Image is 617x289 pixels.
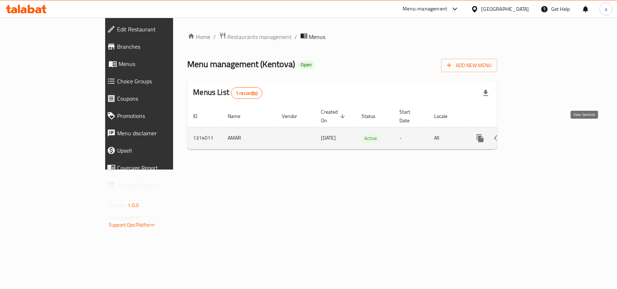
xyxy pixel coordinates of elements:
span: Menu management ( Kentova ) [188,56,295,72]
span: [DATE] [321,133,336,143]
a: Menus [101,55,208,73]
span: Open [298,62,315,68]
span: 1 record(s) [231,90,262,97]
span: ID [193,112,207,121]
span: Upsell [117,146,202,155]
span: Name [228,112,250,121]
span: Coupons [117,94,202,103]
span: Version: [109,201,127,210]
a: Branches [101,38,208,55]
span: Add New Menu [447,61,492,70]
span: Status [362,112,385,121]
span: Restaurants management [228,32,292,41]
li: / [214,32,216,41]
a: Upsell [101,142,208,159]
span: Coverage Report [117,163,202,172]
h2: Menus List [193,87,262,99]
span: Start Date [400,108,420,125]
button: more [472,130,489,147]
span: Vendor [282,112,307,121]
span: Active [362,134,380,143]
a: Promotions [101,107,208,124]
a: Edit Restaurant [101,21,208,38]
span: Locale [434,112,457,121]
span: Grocery Checklist [117,181,202,189]
span: Created On [321,108,347,125]
div: [GEOGRAPHIC_DATA] [481,5,529,13]
a: Coverage Report [101,159,208,176]
div: Menu-management [403,5,447,13]
a: Support.OpsPlatform [109,220,155,229]
a: Choice Groups [101,73,208,90]
td: - [394,127,429,149]
nav: breadcrumb [188,32,497,41]
span: Menus [119,60,202,68]
th: Actions [466,105,547,127]
button: Change Status [489,130,506,147]
span: 1.0.0 [128,201,139,210]
span: Choice Groups [117,77,202,86]
div: Open [298,61,315,69]
div: Total records count [231,87,262,99]
a: Restaurants management [219,32,292,41]
span: Promotions [117,111,202,120]
span: Edit Restaurant [117,25,202,34]
span: Branches [117,42,202,51]
a: Coupons [101,90,208,107]
li: / [295,32,297,41]
span: Menu disclaimer [117,129,202,137]
a: Grocery Checklist [101,176,208,194]
table: enhanced table [188,105,547,149]
a: Menu disclaimer [101,124,208,142]
span: Get support on: [109,213,142,222]
td: All [429,127,466,149]
div: Export file [477,84,494,102]
button: Add New Menu [441,59,497,72]
td: AMAR [222,127,277,149]
span: Menus [309,32,326,41]
span: a [605,5,607,13]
